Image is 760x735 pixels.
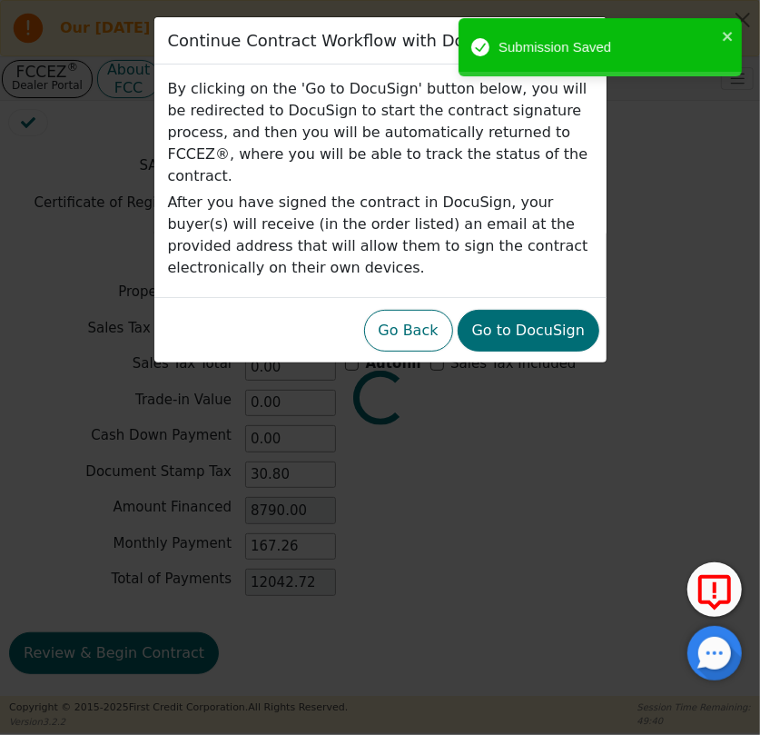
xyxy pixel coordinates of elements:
[168,31,520,51] h3: Continue Contract Workflow with DocuSign
[722,25,735,46] button: close
[687,562,742,617] button: Report Error to FCC
[168,78,593,187] p: By clicking on the 'Go to DocuSign' button below, you will be redirected to DocuSign to start the...
[364,310,453,352] button: Go Back
[498,37,716,58] div: Submission Saved
[458,310,599,352] button: Go to DocuSign
[168,192,593,279] p: After you have signed the contract in DocuSign, your buyer(s) will receive (in the order listed) ...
